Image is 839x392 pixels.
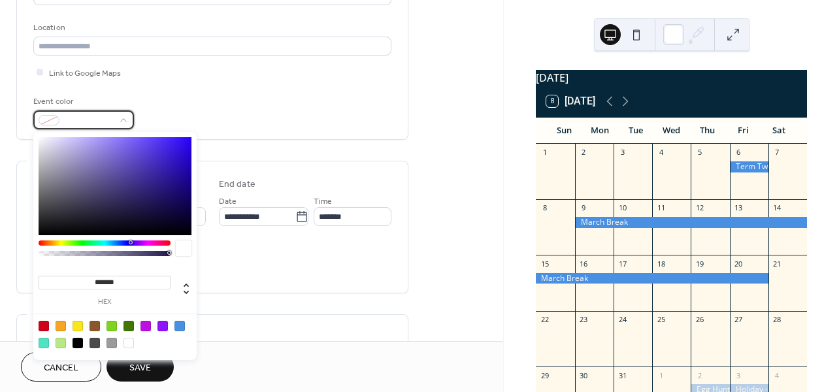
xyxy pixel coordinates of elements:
div: Term Two Report Cards Sent home [730,161,768,172]
div: 4 [772,370,782,380]
div: 2 [695,370,704,380]
span: Cancel [44,361,78,375]
button: Cancel [21,352,101,382]
div: 13 [734,203,744,213]
div: 14 [772,203,782,213]
div: 26 [695,315,704,325]
div: #BD10E0 [140,321,151,331]
div: #8B572A [90,321,100,331]
div: Mon [582,118,618,144]
div: #417505 [123,321,134,331]
div: #000000 [73,338,83,348]
div: Tue [618,118,654,144]
div: 12 [695,203,704,213]
div: 25 [656,315,666,325]
div: Fri [725,118,761,144]
div: 30 [579,370,589,380]
div: #4A4A4A [90,338,100,348]
div: 18 [656,259,666,269]
div: 16 [579,259,589,269]
div: 10 [617,203,627,213]
div: Location [33,21,389,35]
div: 24 [617,315,627,325]
span: Save [129,361,151,375]
div: 29 [540,370,550,380]
div: Sat [761,118,797,144]
label: hex [39,299,171,306]
div: March Break [536,273,768,284]
div: #7ED321 [107,321,117,331]
div: 2 [579,148,589,157]
div: 28 [772,315,782,325]
div: 3 [617,148,627,157]
div: 6 [734,148,744,157]
span: Date [219,195,237,208]
div: 17 [617,259,627,269]
div: #9B9B9B [107,338,117,348]
div: March Break [575,217,807,228]
div: #FFFFFF [123,338,134,348]
div: #F8E71C [73,321,83,331]
div: Event color [33,95,131,108]
div: 22 [540,315,550,325]
div: Sun [546,118,582,144]
div: 8 [540,203,550,213]
div: #F5A623 [56,321,66,331]
div: 5 [695,148,704,157]
div: 1 [540,148,550,157]
div: #B8E986 [56,338,66,348]
div: 19 [695,259,704,269]
div: 3 [734,370,744,380]
div: #9013FE [157,321,168,331]
div: Wed [653,118,689,144]
div: 1 [656,370,666,380]
div: 4 [656,148,666,157]
div: 15 [540,259,550,269]
div: End date [219,178,255,191]
div: 7 [772,148,782,157]
div: 23 [579,315,589,325]
button: 8[DATE] [542,92,600,110]
div: 9 [579,203,589,213]
div: #4A90E2 [174,321,185,331]
div: 31 [617,370,627,380]
span: Link to Google Maps [49,67,121,80]
div: #D0021B [39,321,49,331]
span: Time [314,195,332,208]
div: 20 [734,259,744,269]
button: Save [107,352,174,382]
div: 11 [656,203,666,213]
div: Thu [689,118,725,144]
div: #50E3C2 [39,338,49,348]
div: [DATE] [536,70,807,86]
div: 27 [734,315,744,325]
div: 21 [772,259,782,269]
